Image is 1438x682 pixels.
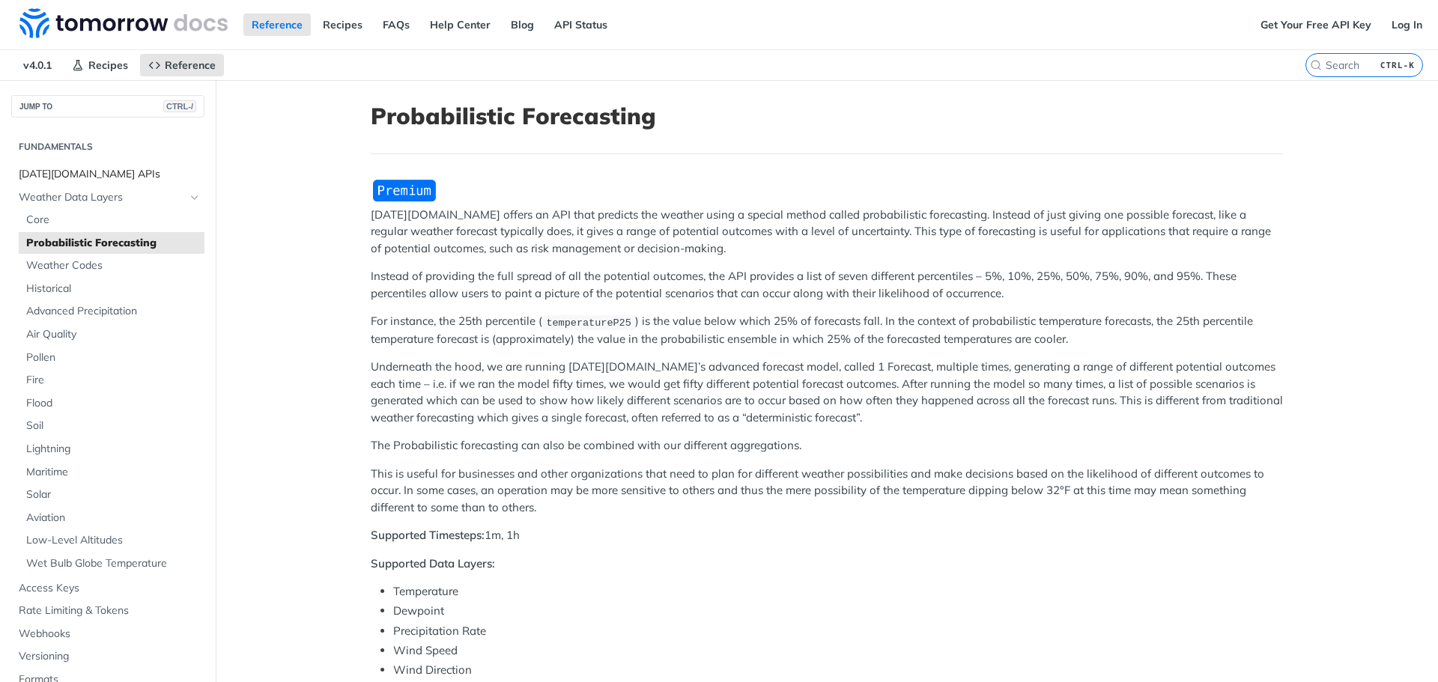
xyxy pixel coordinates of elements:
span: Air Quality [26,327,201,342]
a: Rate Limiting & Tokens [11,600,204,622]
p: [DATE][DOMAIN_NAME] offers an API that predicts the weather using a special method called probabi... [371,207,1283,258]
h1: Probabilistic Forecasting [371,103,1283,130]
span: Advanced Precipitation [26,304,201,319]
span: Weather Data Layers [19,190,185,205]
a: API Status [546,13,616,36]
span: Rate Limiting & Tokens [19,603,201,618]
a: Access Keys [11,577,204,600]
a: Low-Level Altitudes [19,529,204,552]
a: Versioning [11,645,204,668]
a: [DATE][DOMAIN_NAME] APIs [11,163,204,186]
a: Log In [1383,13,1431,36]
a: Pollen [19,347,204,369]
a: Blog [503,13,542,36]
span: Fire [26,373,201,388]
svg: Search [1310,59,1322,71]
p: The Probabilistic forecasting can also be combined with our different aggregations. [371,437,1283,454]
a: Flood [19,392,204,415]
a: Weather Codes [19,255,204,277]
a: Webhooks [11,623,204,645]
span: Versioning [19,649,201,664]
kbd: CTRL-K [1377,58,1419,73]
span: Recipes [88,58,128,72]
button: Hide subpages for Weather Data Layers [189,192,201,204]
a: Maritime [19,461,204,484]
span: Webhooks [19,627,201,642]
span: Solar [26,487,201,502]
span: temperatureP25 [546,317,631,328]
a: Probabilistic Forecasting [19,232,204,255]
a: Aviation [19,507,204,529]
span: Maritime [26,465,201,480]
a: Weather Data LayersHide subpages for Weather Data Layers [11,186,204,209]
span: Access Keys [19,581,201,596]
a: Air Quality [19,323,204,346]
strong: Supported Timesteps: [371,528,485,542]
li: Dewpoint [393,603,1283,620]
img: Tomorrow.io Weather API Docs [19,8,228,38]
span: Flood [26,396,201,411]
span: [DATE][DOMAIN_NAME] APIs [19,167,201,182]
a: Get Your Free API Key [1252,13,1380,36]
span: Historical [26,281,201,296]
h2: Fundamentals [11,140,204,153]
a: Help Center [422,13,499,36]
a: Core [19,209,204,231]
span: Reference [165,58,216,72]
a: FAQs [374,13,418,36]
a: Advanced Precipitation [19,300,204,323]
li: Precipitation Rate [393,623,1283,640]
a: Lightning [19,438,204,460]
a: Fire [19,369,204,392]
span: Lightning [26,442,201,457]
li: Temperature [393,583,1283,600]
a: Reference [243,13,311,36]
a: Historical [19,278,204,300]
span: Probabilistic Forecasting [26,236,201,251]
p: 1m, 1h [371,527,1283,544]
button: JUMP TOCTRL-/ [11,95,204,118]
span: Pollen [26,350,201,365]
a: Soil [19,415,204,437]
strong: Supported Data Layers: [371,556,495,570]
p: Instead of providing the full spread of all the potential outcomes, the API provides a list of se... [371,268,1283,302]
li: Wind Speed [393,642,1283,660]
span: Core [26,213,201,228]
a: Recipes [315,13,371,36]
a: Reference [140,54,224,76]
p: This is useful for businesses and other organizations that need to plan for different weather pos... [371,466,1283,517]
span: Weather Codes [26,258,201,273]
span: CTRL-/ [163,100,196,112]
a: Solar [19,484,204,506]
span: v4.0.1 [15,54,60,76]
p: Underneath the hood, we are running [DATE][DOMAIN_NAME]’s advanced forecast model, called 1 Forec... [371,359,1283,426]
a: Recipes [64,54,136,76]
p: For instance, the 25th percentile ( ) is the value below which 25% of forecasts fall. In the cont... [371,313,1283,347]
a: Wet Bulb Globe Temperature [19,552,204,575]
span: Soil [26,418,201,433]
span: Wet Bulb Globe Temperature [26,556,201,571]
span: Low-Level Altitudes [26,533,201,548]
li: Wind Direction [393,662,1283,679]
span: Aviation [26,511,201,526]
